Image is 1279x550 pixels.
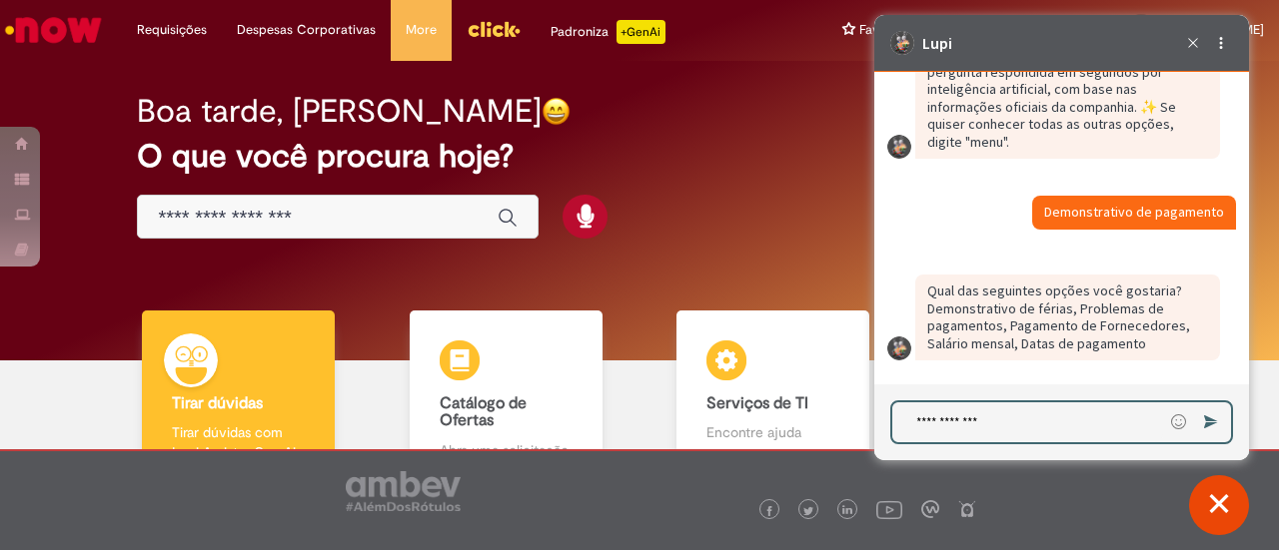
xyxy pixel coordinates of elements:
img: happy-face.png [542,97,571,126]
img: logo_footer_twitter.png [803,506,813,516]
b: Tirar dúvidas [172,393,263,413]
iframe: Suporte do Bate-Papo [874,15,1249,460]
img: logo_footer_ambev_rotulo_gray.png [346,471,461,511]
b: Serviços de TI [706,393,808,413]
a: Tirar dúvidas Tirar dúvidas com Lupi Assist e Gen Ai [105,310,373,483]
button: Fechar conversa de suporte [1189,475,1249,535]
span: Despesas Corporativas [237,20,376,40]
p: Encontre ajuda [706,422,839,442]
a: Serviços de TI Encontre ajuda [639,310,907,483]
span: Favoritos [859,20,914,40]
img: ServiceNow [2,10,105,50]
span: Requisições [137,20,207,40]
b: Catálogo de Ofertas [440,393,527,431]
p: Tirar dúvidas com Lupi Assist e Gen Ai [172,422,305,462]
img: logo_footer_facebook.png [764,506,774,516]
h2: O que você procura hoje? [137,139,1141,174]
img: logo_footer_linkedin.png [842,505,852,517]
span: More [406,20,437,40]
h2: Boa tarde, [PERSON_NAME] [137,94,542,129]
p: Abra uma solicitação [440,440,573,460]
a: Catálogo de Ofertas Abra uma solicitação [373,310,640,483]
div: Padroniza [551,20,665,44]
img: click_logo_yellow_360x200.png [467,14,521,44]
p: +GenAi [617,20,665,44]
